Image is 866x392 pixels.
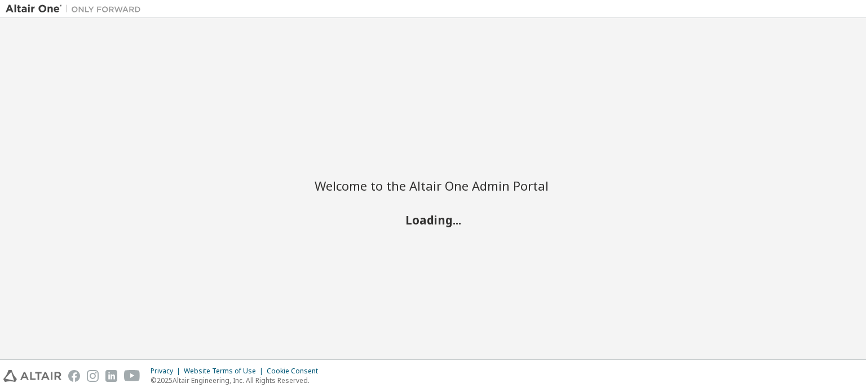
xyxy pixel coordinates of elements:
[315,212,551,227] h2: Loading...
[87,370,99,382] img: instagram.svg
[267,367,325,376] div: Cookie Consent
[184,367,267,376] div: Website Terms of Use
[6,3,147,15] img: Altair One
[124,370,140,382] img: youtube.svg
[315,178,551,193] h2: Welcome to the Altair One Admin Portal
[3,370,61,382] img: altair_logo.svg
[105,370,117,382] img: linkedin.svg
[151,376,325,385] p: © 2025 Altair Engineering, Inc. All Rights Reserved.
[151,367,184,376] div: Privacy
[68,370,80,382] img: facebook.svg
